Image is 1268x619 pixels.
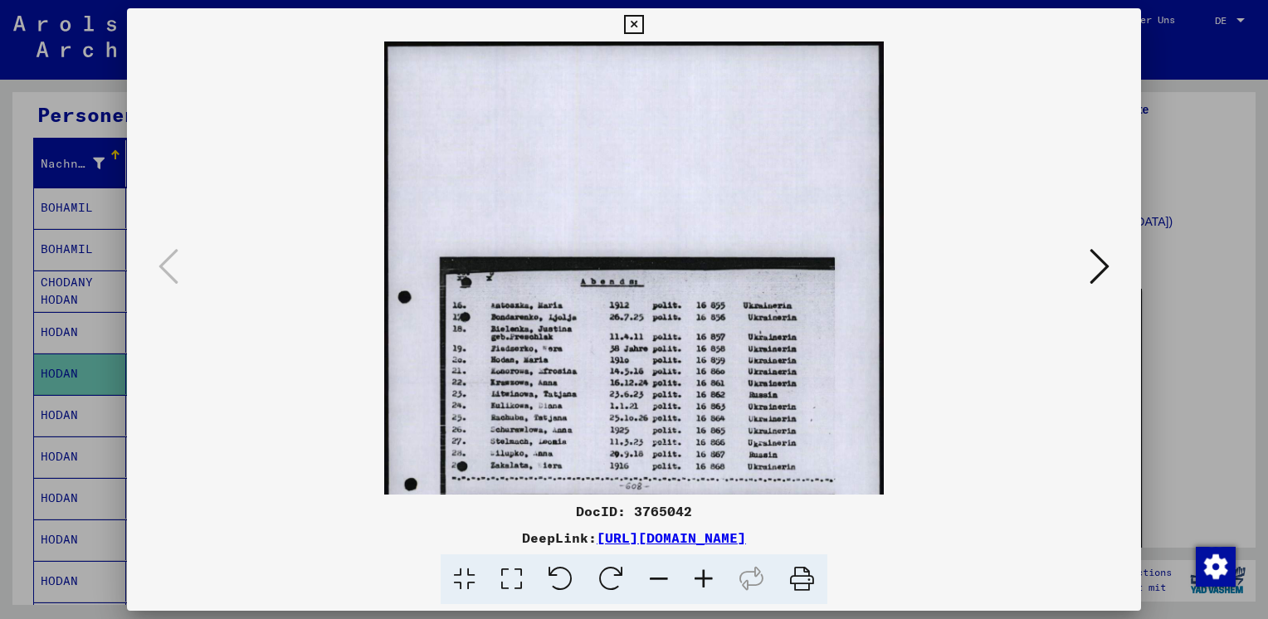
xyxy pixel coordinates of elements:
[1196,547,1236,587] img: Zustimmung ändern
[127,501,1141,521] div: DocID: 3765042
[597,529,746,546] a: [URL][DOMAIN_NAME]
[127,528,1141,548] div: DeepLink:
[1195,546,1235,586] div: Zustimmung ändern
